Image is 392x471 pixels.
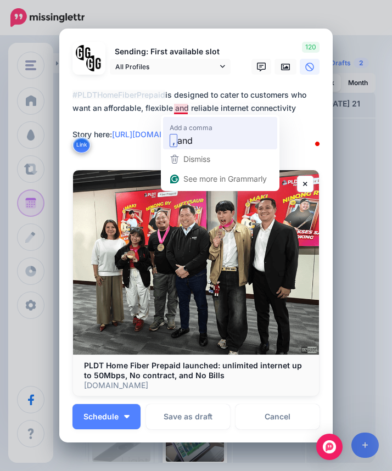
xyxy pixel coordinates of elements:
[83,413,119,420] span: Schedule
[72,137,91,153] button: Link
[84,380,308,390] p: [DOMAIN_NAME]
[72,88,325,141] div: is designed to cater to customers who want an affordable, flexible and reliable internet connecti...
[73,170,319,355] img: PLDT Home Fiber Prepaid launched: unlimited internet up to 50Mbps, No contract, and No Bills
[72,404,141,429] button: Schedule
[146,404,230,429] button: Save as draft
[302,42,320,53] span: 120
[76,45,92,61] img: 353459792_649996473822713_4483302954317148903_n-bsa138318.png
[110,59,231,75] a: All Profiles
[110,46,231,58] p: Sending: First available slot
[115,61,217,72] span: All Profiles
[316,434,343,460] div: Open Intercom Messenger
[84,361,302,380] b: PLDT Home Fiber Prepaid launched: unlimited internet up to 50Mbps, No contract, and No Bills
[236,404,320,429] a: Cancel
[124,415,130,418] img: arrow-down-white.png
[72,88,325,154] textarea: To enrich screen reader interactions, please activate Accessibility in Grammarly extension settings
[86,55,102,71] img: JT5sWCfR-79925.png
